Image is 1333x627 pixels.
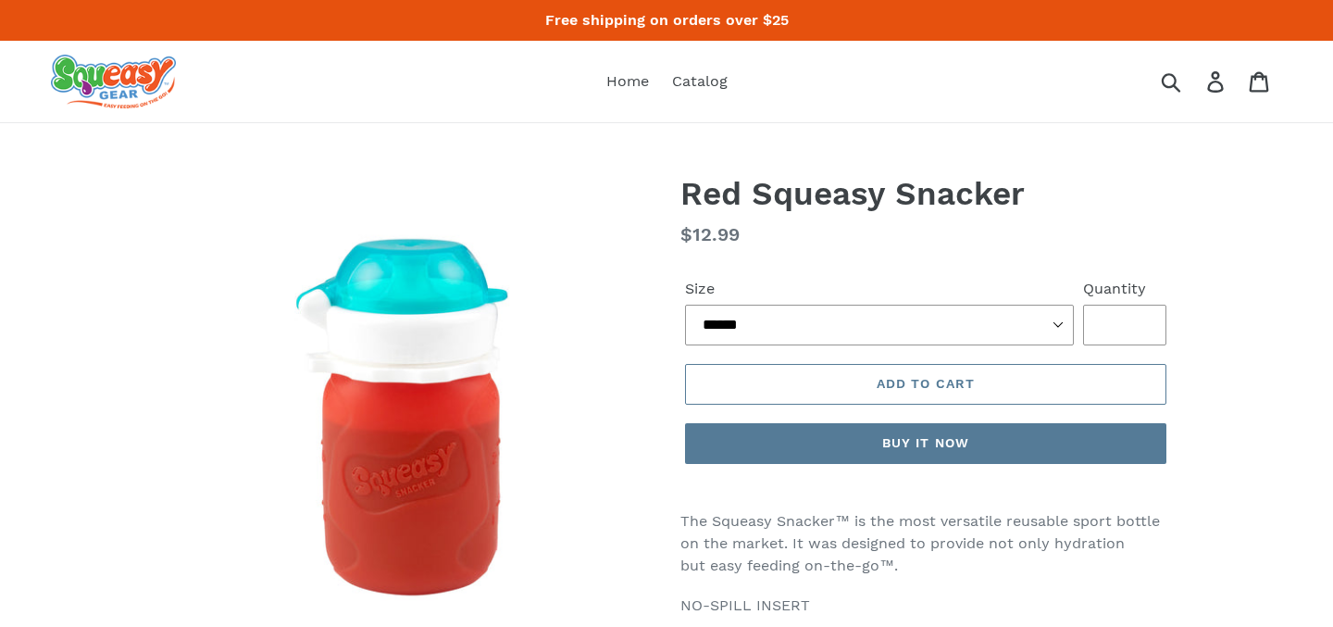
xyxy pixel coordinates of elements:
span: $12.99 [680,223,740,245]
input: Search [1167,61,1218,102]
a: Home [597,68,658,95]
label: Quantity [1083,278,1166,300]
p: The Squeasy Snacker™ is the most versatile reusable sport bottle on the market. It was designed t... [680,510,1171,577]
a: Catalog [663,68,737,95]
span: Catalog [672,72,728,91]
p: NO-SPILL INSERT [680,595,1171,617]
button: Add to cart [685,364,1166,405]
img: squeasy gear snacker portable food pouch [51,55,176,108]
button: Buy it now [685,423,1166,464]
span: Home [606,72,649,91]
label: Size [685,278,1074,300]
span: Add to cart [877,376,975,391]
h1: Red Squeasy Snacker [680,174,1171,213]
